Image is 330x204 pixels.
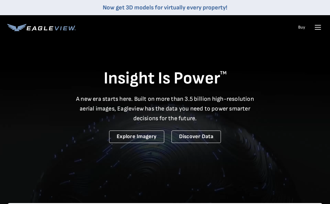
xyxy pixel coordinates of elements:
a: Discover Data [172,131,221,143]
a: Now get 3D models for virtually every property! [103,4,227,11]
p: A new era starts here. Built on more than 3.5 billion high-resolution aerial images, Eagleview ha... [72,94,258,123]
sup: TM [220,70,227,76]
a: Explore Imagery [109,131,164,143]
a: Buy [298,25,305,30]
h1: Insight Is Power [7,68,323,89]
